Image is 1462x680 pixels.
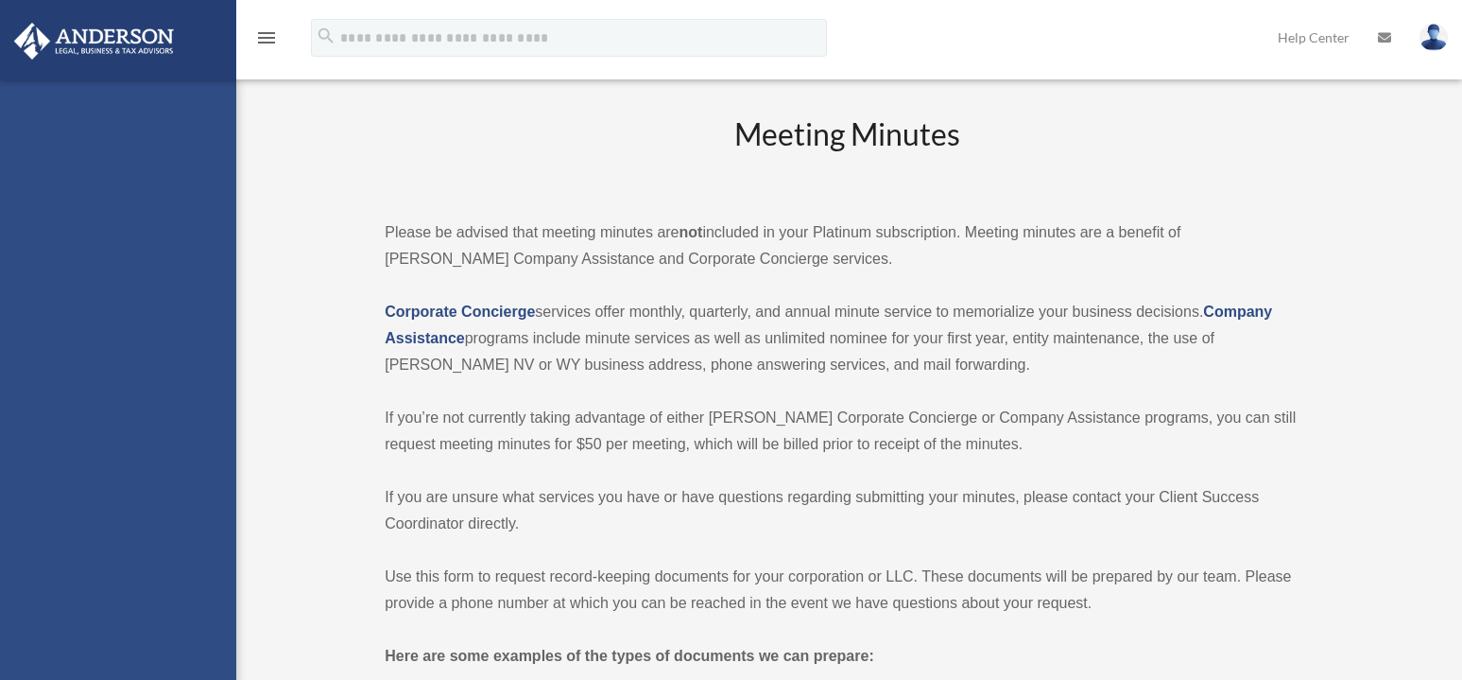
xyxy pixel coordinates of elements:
p: If you are unsure what services you have or have questions regarding submitting your minutes, ple... [385,484,1309,537]
i: search [316,26,336,46]
p: Please be advised that meeting minutes are included in your Platinum subscription. Meeting minute... [385,219,1309,272]
strong: not [679,224,703,240]
a: Company Assistance [385,304,1272,346]
p: Use this form to request record-keeping documents for your corporation or LLC. These documents wi... [385,564,1309,617]
img: User Pic [1419,24,1448,51]
img: Anderson Advisors Platinum Portal [9,23,180,60]
i: menu [255,26,278,49]
a: menu [255,33,278,49]
h2: Meeting Minutes [385,113,1309,192]
p: If you’re not currently taking advantage of either [PERSON_NAME] Corporate Concierge or Company A... [385,405,1309,458]
strong: Here are some examples of the types of documents we can prepare: [385,648,874,664]
p: services offer monthly, quarterly, and annual minute service to memorialize your business decisio... [385,299,1309,378]
a: Corporate Concierge [385,304,535,320]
